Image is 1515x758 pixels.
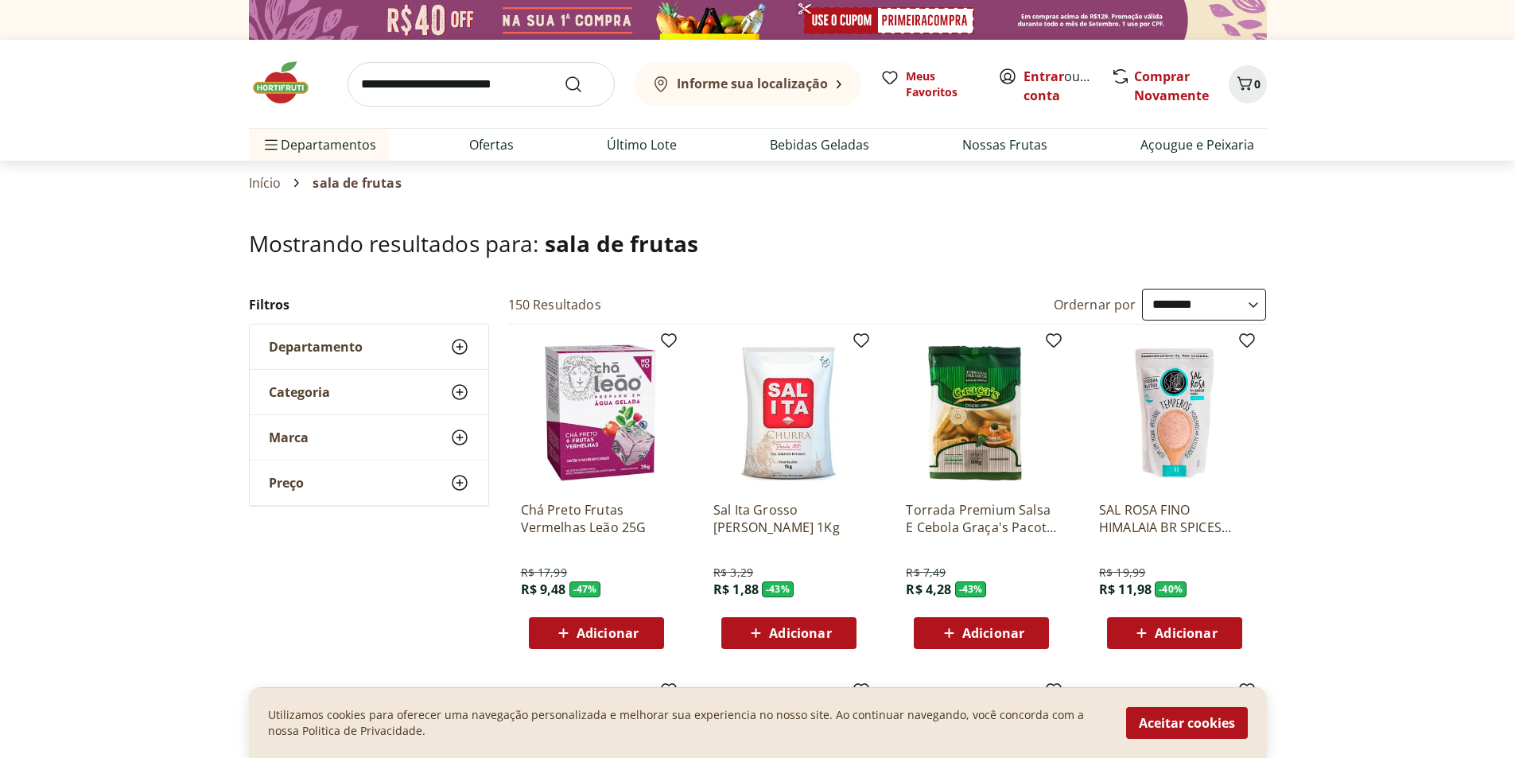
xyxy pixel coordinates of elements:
img: SAL ROSA FINO HIMALAIA BR SPICES 500g [1099,337,1250,488]
input: search [348,62,615,107]
button: Adicionar [1107,617,1242,649]
a: Chá Preto Frutas Vermelhas Leão 25G [521,501,672,536]
span: 0 [1254,76,1261,91]
button: Adicionar [529,617,664,649]
span: R$ 3,29 [713,565,753,581]
span: Marca [269,430,309,445]
h1: Mostrando resultados para: [249,231,1267,256]
a: Ofertas [469,135,514,154]
span: Categoria [269,384,330,400]
label: Ordernar por [1054,296,1136,313]
a: Torrada Premium Salsa E Cebola Graça's Pacote 100G [906,501,1057,536]
a: Início [249,176,282,190]
p: Utilizamos cookies para oferecer uma navegação personalizada e melhorar sua experiencia no nosso ... [268,707,1107,739]
a: Nossas Frutas [962,135,1047,154]
button: Adicionar [721,617,857,649]
img: Sal Ita Grosso Iodado Churrasco 1Kg [713,337,864,488]
span: - 43 % [762,581,794,597]
img: Hortifruti [249,59,328,107]
a: Meus Favoritos [880,68,979,100]
a: Criar conta [1024,68,1111,104]
span: - 43 % [955,581,987,597]
a: Sal Ita Grosso [PERSON_NAME] 1Kg [713,501,864,536]
span: R$ 4,28 [906,581,951,598]
button: Marca [250,415,488,460]
span: Adicionar [1155,627,1217,639]
button: Preço [250,461,488,505]
span: sala de frutas [313,176,401,190]
a: Comprar Novamente [1134,68,1209,104]
span: ou [1024,67,1094,105]
span: R$ 11,98 [1099,581,1152,598]
h2: 150 Resultados [508,296,601,313]
span: Adicionar [769,627,831,639]
span: Adicionar [577,627,639,639]
span: Departamentos [262,126,376,164]
button: Aceitar cookies [1126,707,1248,739]
span: - 40 % [1155,581,1187,597]
h2: Filtros [249,289,489,321]
span: R$ 9,48 [521,581,566,598]
img: Chá Preto Frutas Vermelhas Leão 25G [521,337,672,488]
a: Bebidas Geladas [770,135,869,154]
button: Menu [262,126,281,164]
span: Meus Favoritos [906,68,979,100]
span: R$ 7,49 [906,565,946,581]
span: - 47 % [569,581,601,597]
img: Torrada Premium Salsa E Cebola Graça's Pacote 100G [906,337,1057,488]
button: Submit Search [564,75,602,94]
a: Último Lote [607,135,677,154]
span: Departamento [269,339,363,355]
span: R$ 19,99 [1099,565,1145,581]
a: Açougue e Peixaria [1140,135,1254,154]
button: Departamento [250,325,488,369]
button: Categoria [250,370,488,414]
button: Carrinho [1229,65,1267,103]
a: Entrar [1024,68,1064,85]
span: Adicionar [962,627,1024,639]
a: SAL ROSA FINO HIMALAIA BR SPICES 500g [1099,501,1250,536]
span: sala de frutas [545,228,698,258]
button: Informe sua localização [634,62,861,107]
span: R$ 1,88 [713,581,759,598]
button: Adicionar [914,617,1049,649]
span: R$ 17,99 [521,565,567,581]
span: Preço [269,475,304,491]
b: Informe sua localização [677,75,828,92]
